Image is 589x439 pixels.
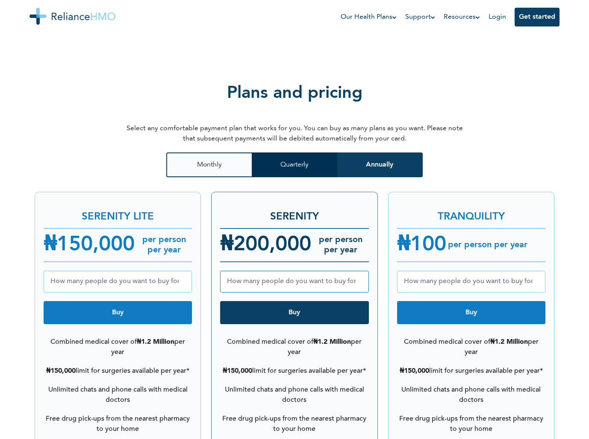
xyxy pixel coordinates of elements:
b: ₦150,000 [400,368,429,375]
b: ₦1.2 Million [313,339,351,345]
h4: ₦ [44,230,135,260]
input: How many people do you want to buy for? [44,271,192,293]
li: limit for surgeries available per year* [44,362,192,380]
h6: per person per year [135,235,192,255]
img: Reliance HMO's Logo [29,8,115,25]
button: Buy [220,301,368,324]
span: 200,000 [233,235,311,255]
li: limit for surgeries available per year* [220,362,368,380]
button: Quarterly [252,152,337,177]
p: Select any comfortable payment plan that works for you. You can buy as many plans as you want. Pl... [124,123,465,144]
span: 150,000 [57,235,135,255]
a: Our Health Plans [341,12,397,22]
h4: ₦ [220,230,311,260]
li: Unlimited chats and phone calls with medical doctors [220,380,368,410]
span: 100 [410,235,446,255]
b: ₦1.2 Million [137,339,174,345]
h3: SERENITY LITE [44,201,192,225]
li: Unlimited chats and phone calls with medical doctors [397,380,545,410]
li: Free drug pick-ups from the nearest pharmacy to your home [44,410,192,439]
h4: ₦ [397,230,446,260]
button: Monthly [166,152,252,177]
b: ₦150,000 [223,368,252,375]
button: Buy [44,301,192,324]
b: ₦150,000 [46,368,76,375]
li: Unlimited chats and phone calls with medical doctors [44,380,192,410]
a: Support [405,12,435,22]
li: Combined medical cover of per year [44,333,192,362]
li: Free drug pick-ups from the nearest pharmacy to your home [220,410,368,439]
button: Annually [337,152,423,177]
h6: per person per year [446,240,527,250]
input: How many people do you want to buy for? [220,271,368,293]
h3: SERENITY [220,201,368,225]
input: How many people do you want to buy for? [397,271,545,293]
a: Login [489,14,506,20]
b: ₦1.2 Million [490,339,528,345]
h3: TRANQUILITY [397,201,545,225]
li: limit for surgeries available per year* [397,362,545,380]
li: Combined medical cover of per year [220,333,368,362]
h2: Plans and pricing [227,55,362,119]
button: Get started [515,8,560,26]
h6: per person per year [311,235,368,255]
li: Free drug pick-ups from the nearest pharmacy to your home [397,410,545,439]
li: Combined medical cover of per year [397,333,545,362]
a: Resources [444,12,480,22]
button: Buy [397,301,545,324]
